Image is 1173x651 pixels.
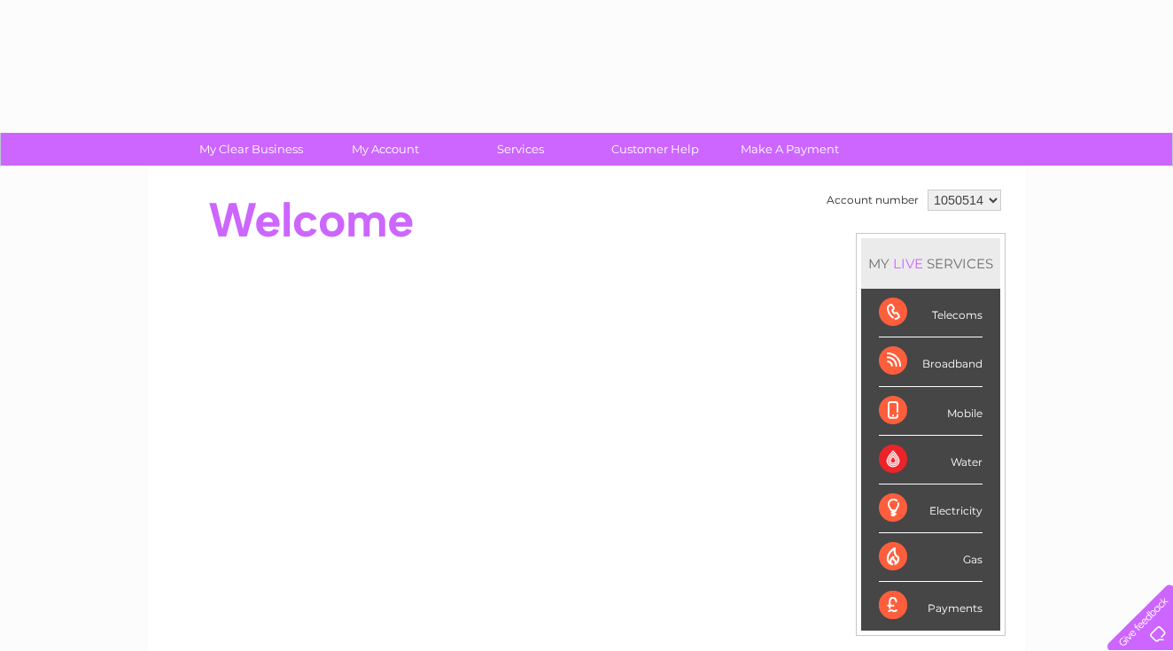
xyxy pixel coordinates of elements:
div: Gas [879,533,983,582]
div: Electricity [879,484,983,533]
a: Make A Payment [717,133,863,166]
div: MY SERVICES [861,238,1000,289]
div: Payments [879,582,983,630]
a: My Account [313,133,459,166]
div: Mobile [879,387,983,436]
div: Broadband [879,337,983,386]
div: LIVE [889,255,927,272]
div: Water [879,436,983,484]
a: My Clear Business [178,133,324,166]
td: Account number [822,185,923,215]
a: Services [447,133,594,166]
a: Customer Help [582,133,728,166]
div: Telecoms [879,289,983,337]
